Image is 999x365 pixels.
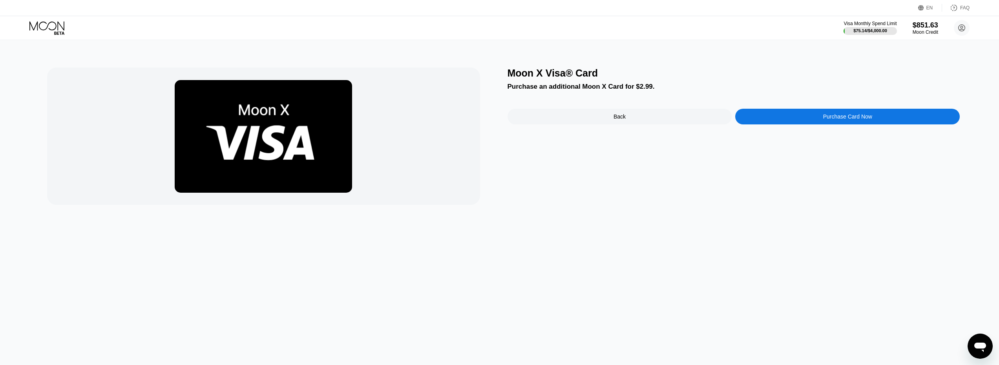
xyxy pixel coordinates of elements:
div: FAQ [942,4,970,12]
div: Moon X Visa® Card [508,68,960,79]
div: Back [508,109,732,124]
div: Purchase Card Now [735,109,960,124]
div: $75.14 / $4,000.00 [853,28,887,33]
div: Visa Monthly Spend Limit [844,21,897,26]
div: EN [918,4,942,12]
div: Back [614,113,626,120]
div: EN [926,5,933,11]
div: $851.63Moon Credit [913,21,938,35]
div: Visa Monthly Spend Limit$75.14/$4,000.00 [844,21,897,35]
iframe: Button to launch messaging window [968,334,993,359]
div: $851.63 [913,21,938,29]
div: Purchase Card Now [823,113,872,120]
div: Moon Credit [913,29,938,35]
div: Purchase an additional Moon X Card for $2.99. [508,83,960,91]
div: FAQ [960,5,970,11]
